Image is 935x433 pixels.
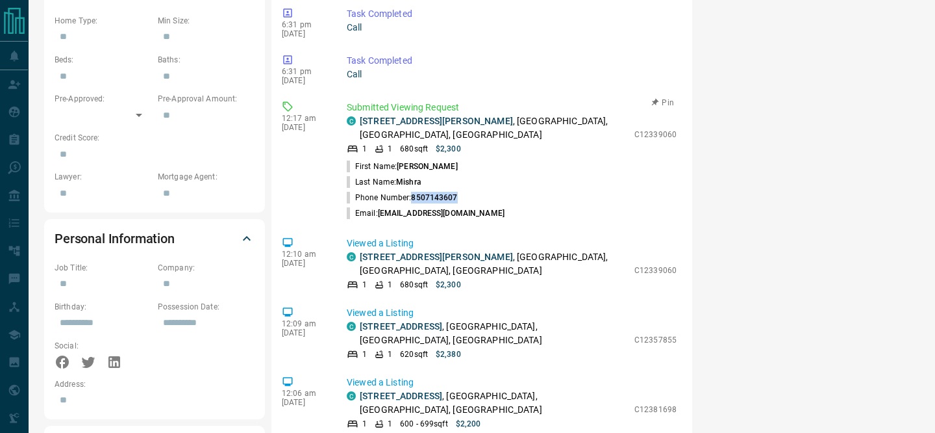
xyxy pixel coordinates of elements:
[55,15,151,27] p: Home Type:
[360,391,442,401] a: [STREET_ADDRESS]
[456,418,481,430] p: $2,200
[158,15,255,27] p: Min Size:
[347,192,458,203] p: Phone Number:
[360,320,628,347] p: , [GEOGRAPHIC_DATA], [GEOGRAPHIC_DATA], [GEOGRAPHIC_DATA]
[400,418,447,430] p: 600 - 699 sqft
[55,262,151,274] p: Job Title:
[55,228,175,249] h2: Personal Information
[282,319,327,328] p: 12:09 am
[634,265,677,276] p: C12339060
[388,279,392,291] p: 1
[634,129,677,140] p: C12339060
[347,207,505,219] p: Email:
[282,389,327,398] p: 12:06 am
[644,97,682,109] button: Pin
[55,378,255,390] p: Address:
[158,262,255,274] p: Company:
[360,389,628,417] p: , [GEOGRAPHIC_DATA], [GEOGRAPHIC_DATA], [GEOGRAPHIC_DATA]
[400,348,428,360] p: 620 sqft
[634,404,677,415] p: C12381698
[347,237,677,250] p: Viewed a Listing
[400,143,428,155] p: 680 sqft
[282,114,327,123] p: 12:17 am
[362,279,367,291] p: 1
[347,322,356,331] div: condos.ca
[347,21,677,34] p: Call
[436,348,461,360] p: $2,380
[347,176,421,188] p: Last Name:
[282,250,327,259] p: 12:10 am
[158,93,255,105] p: Pre-Approval Amount:
[378,209,505,218] span: [EMAIL_ADDRESS][DOMAIN_NAME]
[347,7,677,21] p: Task Completed
[55,54,151,66] p: Beds:
[360,321,442,332] a: [STREET_ADDRESS]
[347,252,356,261] div: condos.ca
[634,334,677,346] p: C12357855
[347,54,677,68] p: Task Completed
[55,223,255,254] div: Personal Information
[400,279,428,291] p: 680 sqft
[55,340,151,352] p: Social:
[436,143,461,155] p: $2,300
[347,161,458,172] p: First Name:
[360,250,628,278] p: , [GEOGRAPHIC_DATA], [GEOGRAPHIC_DATA], [GEOGRAPHIC_DATA]
[158,301,255,313] p: Possession Date:
[282,67,327,76] p: 6:31 pm
[55,132,255,144] p: Credit Score:
[396,177,421,187] span: Mishra
[362,348,367,360] p: 1
[360,116,513,126] a: [STREET_ADDRESS][PERSON_NAME]
[282,259,327,268] p: [DATE]
[362,143,367,155] p: 1
[55,301,151,313] p: Birthday:
[347,68,677,81] p: Call
[282,328,327,337] p: [DATE]
[347,306,677,320] p: Viewed a Listing
[158,171,255,183] p: Mortgage Agent:
[347,391,356,400] div: condos.ca
[360,114,628,142] p: , [GEOGRAPHIC_DATA], [GEOGRAPHIC_DATA], [GEOGRAPHIC_DATA]
[388,348,392,360] p: 1
[282,29,327,38] p: [DATE]
[436,279,461,291] p: $2,300
[397,162,457,171] span: [PERSON_NAME]
[282,76,327,85] p: [DATE]
[411,193,457,202] span: 8507143607
[388,418,392,430] p: 1
[362,418,367,430] p: 1
[282,123,327,132] p: [DATE]
[347,101,677,114] p: Submitted Viewing Request
[55,93,151,105] p: Pre-Approved:
[282,398,327,407] p: [DATE]
[388,143,392,155] p: 1
[347,116,356,125] div: condos.ca
[55,171,151,183] p: Lawyer:
[347,376,677,389] p: Viewed a Listing
[282,20,327,29] p: 6:31 pm
[158,54,255,66] p: Baths:
[360,252,513,262] a: [STREET_ADDRESS][PERSON_NAME]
